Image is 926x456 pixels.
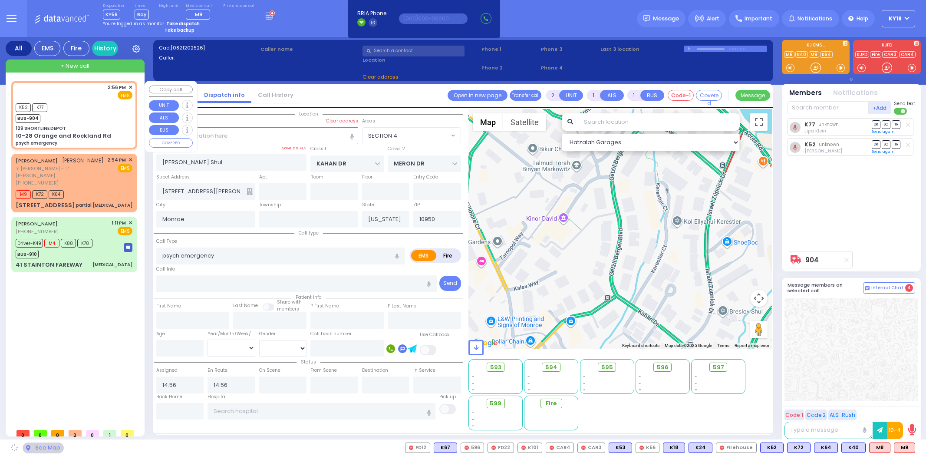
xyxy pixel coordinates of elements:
label: Lines [135,3,149,9]
span: 596 [657,363,669,372]
span: ✕ [129,156,132,164]
label: Night unit [159,3,178,9]
label: First Name [156,303,181,310]
span: K78 [77,239,92,248]
span: Driver-K49 [16,239,43,248]
span: BUS-910 [16,250,39,258]
div: K64 [814,443,838,453]
span: Internal Chat [871,285,903,291]
label: KJFD [853,43,921,49]
a: Send again [872,129,895,134]
label: Last Name [233,302,258,309]
span: M4 [44,239,59,248]
span: - [583,373,586,380]
label: Back Home [156,393,182,400]
a: KJFD [855,51,869,58]
span: ✕ [129,84,132,91]
label: City [156,202,165,208]
button: KY18 [882,10,915,27]
div: BLS [787,443,811,453]
label: Caller: [159,54,258,62]
label: KJ EMS... [782,43,850,49]
div: K67 [434,443,457,453]
span: Bay [135,10,149,20]
img: red-radio-icon.svg [639,446,644,450]
h5: Message members on selected call [788,282,863,294]
span: - [472,423,475,429]
div: 41 STAINTON FAREWAY [16,261,82,269]
img: red-radio-icon.svg [581,446,586,450]
input: Search member [788,101,869,114]
div: Year/Month/Week/Day [208,330,255,337]
label: Fire units on call [223,3,256,9]
span: 1 [103,430,116,436]
span: ✕ [129,219,132,227]
label: Turn off text [894,107,908,116]
span: Call type [294,230,323,236]
label: Gender [259,330,276,337]
div: 129 SHORTLINE DEPOT [16,125,66,132]
span: SO [882,120,890,129]
button: Drag Pegman onto the map to open Street View [750,321,768,338]
div: K72 [787,443,811,453]
label: Fire [436,250,460,261]
span: - [639,373,641,380]
a: 904 [805,257,819,263]
span: - [695,387,697,393]
a: [PERSON_NAME] [16,220,58,227]
span: 0 [86,430,99,436]
span: Send text [894,100,915,107]
label: Age [156,330,165,337]
span: Help [857,15,868,23]
label: P Last Name [388,303,416,310]
span: - [695,380,697,387]
label: Assigned [156,367,178,374]
div: M9 [894,443,915,453]
button: BUS [640,90,664,101]
label: Hospital [208,393,227,400]
span: members [277,306,299,312]
span: Phone 4 [541,64,597,72]
span: unknown [819,141,839,148]
label: Pick up [439,393,456,400]
div: [MEDICAL_DATA] [92,261,132,268]
div: K40 [841,443,866,453]
span: 2 [69,430,82,436]
a: Dispatch info [198,91,251,99]
span: - [472,373,475,380]
span: - [583,380,586,387]
button: 10-4 [887,422,903,439]
label: Save as POI [282,145,306,151]
span: KY18 [889,15,902,23]
span: Clear address [362,73,399,80]
span: - [472,387,475,393]
span: 1:11 PM [112,220,126,226]
span: 0 [34,430,47,436]
span: - [527,380,530,387]
button: Send [439,276,461,291]
div: psych emergency [16,140,57,146]
span: Notifications [797,15,832,23]
span: K77 [32,103,47,112]
span: 0 [121,430,134,436]
img: red-radio-icon.svg [720,446,724,450]
span: SECTION 4 [368,132,397,140]
span: 2:54 PM [107,157,126,163]
span: Message [653,14,679,23]
span: 599 [490,399,501,408]
span: Fire [546,399,557,408]
strong: Take backup [165,27,194,33]
a: Send again [872,149,895,154]
div: FD22 [488,443,514,453]
label: Last 3 location [600,46,684,53]
label: En Route [208,367,227,374]
div: M8 [869,443,890,453]
button: Code-1 [668,90,694,101]
span: - [639,380,641,387]
button: ALS [149,112,179,123]
label: In Service [413,367,435,374]
img: red-radio-icon.svg [465,446,469,450]
span: K64 [49,190,64,199]
img: message-box.svg [124,243,132,252]
span: 593 [490,363,501,372]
